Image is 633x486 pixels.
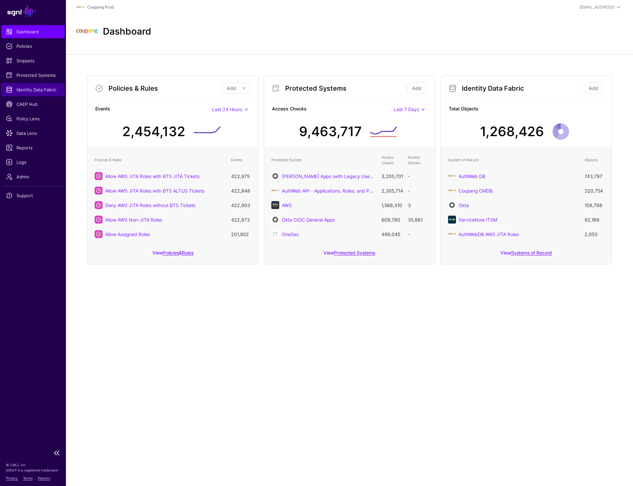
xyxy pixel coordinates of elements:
td: 92,169 [581,212,608,227]
span: Policies [6,43,60,49]
a: Policies [1,40,65,53]
a: Okta [459,202,469,208]
span: CAEP Hub [6,101,60,107]
a: AuthWebDB AWS JITA Roles [459,231,519,237]
td: 743,797 [581,169,608,183]
img: svg+xml;base64,PHN2ZyBpZD0iTG9nbyIgeG1sbnM9Imh0dHA6Ly93d3cudzMub3JnLzIwMDAvc3ZnIiB3aWR0aD0iMTIxLj... [76,3,84,11]
h2: Dashboard [103,26,151,37]
h3: Protected Systems [285,84,405,92]
img: svg+xml;base64,PHN2ZyB3aWR0aD0iNjQiIGhlaWdodD0iNjQiIHZpZXdCb3g9IjAgMCA2NCA2NCIgZmlsbD0ibm9uZSIgeG... [448,216,456,224]
h3: Policies & Rules [108,84,222,92]
th: Access Checks [378,151,405,169]
strong: Access Checks [272,105,394,113]
span: Last 24 Hours [212,106,242,112]
img: svg+xml;base64,PHN2ZyBpZD0iTG9nbyIgeG1sbnM9Imh0dHA6Ly93d3cudzMub3JnLzIwMDAvc3ZnIiB3aWR0aD0iMTIxLj... [76,21,98,42]
td: - [405,183,431,198]
a: Rules [182,250,194,256]
img: svg+xml;base64,PHN2ZyB3aWR0aD0iNjQiIGhlaWdodD0iNjQiIHZpZXdCb3g9IjAgMCA2NCA2NCIgZmlsbD0ibm9uZSIgeG... [271,216,279,224]
p: SGNL® is a registered trademark [6,468,60,473]
a: Okta OIDC General Apps [282,217,335,223]
td: 422,975 [228,169,254,183]
p: © [URL], Inc [6,462,60,468]
img: svg+xml;base64,PHN2ZyB3aWR0aD0iNjQiIGhlaWdodD0iNjQiIHZpZXdCb3g9IjAgMCA2NCA2NCIgZmlsbD0ibm9uZSIgeG... [448,201,456,209]
img: svg+xml;base64,PHN2ZyB3aWR0aD0iNjQiIGhlaWdodD0iNjQiIHZpZXdCb3g9IjAgMCA2NCA2NCIgZmlsbD0ibm9uZSIgeG... [271,201,279,209]
img: svg+xml;base64,PHN2ZyBpZD0iTG9nbyIgeG1sbnM9Imh0dHA6Ly93d3cudzMub3JnLzIwMDAvc3ZnIiB3aWR0aD0iMTIxLj... [448,187,456,195]
a: Allow AWS JITA Roles with BTS ALTUS Tickets [105,188,204,194]
td: 2,305,714 [378,183,405,198]
td: 2,053 [581,227,608,241]
span: Protected Systems [6,72,60,78]
td: 422,903 [228,198,254,212]
a: Allow AWS JITA Roles with BTS JITA Tickets [105,173,199,179]
span: Identity Data Fabric [6,86,60,93]
td: - [405,169,431,183]
th: Objects [581,151,608,169]
a: CAEP Hub [1,98,65,111]
a: Policy Lens [1,112,65,125]
td: - [405,227,431,241]
th: Policies & Rules [91,151,228,169]
a: Admin [1,170,65,183]
div: 2,454,132 [122,122,185,141]
a: Allow AWS Non-JITA Roles [105,217,162,223]
a: Protected Systems [1,69,65,82]
span: Dashboard [6,28,60,35]
td: 35,861 [405,212,431,227]
a: Add [407,82,427,94]
a: OneSec [282,231,299,237]
a: Allow Assigned Roles [105,231,150,237]
a: Reports [1,141,65,154]
th: Access Denials [405,151,431,169]
div: [EMAIL_ADDRESS] [580,4,615,10]
a: AWS [282,202,292,208]
div: 9,463,717 [299,122,362,141]
span: Data Lens [6,130,60,137]
a: [PERSON_NAME] Apps (with Legacy UserID) [282,173,377,179]
a: Logs [1,156,65,169]
th: System of Record [445,151,581,169]
td: 1,566,410 [378,198,405,212]
a: Coupang Prod [87,5,114,10]
td: 320,754 [581,183,608,198]
span: Reports [6,144,60,151]
img: svg+xml;base64,PHN2ZyB3aWR0aD0iNjQiIGhlaWdodD0iNjQiIHZpZXdCb3g9IjAgMCA2NCA2NCIgZmlsbD0ibm9uZSIgeG... [271,172,279,180]
div: 1,268,426 [480,122,544,141]
td: 3,205,701 [378,169,405,183]
td: 3 [405,198,431,212]
span: Support [6,192,60,199]
h3: Identity Data Fabric [462,84,582,92]
img: svg+xml;base64,PHN2ZyBpZD0iTG9nbyIgeG1sbnM9Imh0dHA6Ly93d3cudzMub3JnLzIwMDAvc3ZnIiB3aWR0aD0iMTIxLj... [448,230,456,238]
a: Coupang CMDB [459,188,493,194]
a: Privacy [6,476,18,480]
span: Policy Lens [6,115,60,122]
div: View [264,245,435,264]
span: Last 7 Days [394,106,419,112]
a: Systems of Record [511,250,552,256]
a: Deny AWS JITA Roles without BTS Tickets [105,202,196,208]
td: 422,873 [228,212,254,227]
a: Dashboard [1,25,65,38]
a: Patents [38,476,50,480]
a: Data Lens [1,127,65,140]
a: Protected Systems [334,250,375,256]
div: View [441,245,612,264]
strong: Events [95,105,212,113]
a: Add [583,82,604,94]
td: 499,045 [378,227,405,241]
a: Snippets [1,54,65,67]
span: Snippets [6,57,60,64]
span: Admin [6,173,60,180]
a: SGNL [4,4,62,18]
td: 609,780 [378,212,405,227]
img: svg+xml;base64,PD94bWwgdmVyc2lvbj0iMS4wIiBlbmNvZGluZz0iVVRGLTgiIHN0YW5kYWxvbmU9Im5vIj8+CjwhLS0gQ3... [271,187,279,195]
th: Protected System [268,151,378,169]
td: 201,902 [228,227,254,241]
a: Terms [23,476,33,480]
strong: Total Objects [449,105,604,113]
a: Identity Data Fabric [1,83,65,96]
a: ServiceNow ITSM [459,217,497,223]
th: Events [228,151,254,169]
td: 108,798 [581,198,608,212]
a: AuthWeb API - Applications, Roles, and Permissions [282,188,392,194]
span: Logs [6,159,60,166]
